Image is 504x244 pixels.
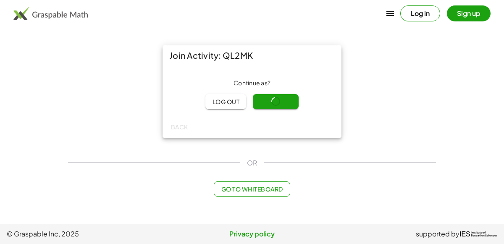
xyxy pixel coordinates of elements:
span: OR [247,158,257,168]
span: Log out [212,98,239,105]
span: supported by [416,229,459,239]
span: IES [459,230,470,238]
button: Sign up [447,5,491,21]
a: Privacy policy [170,229,333,239]
div: Join Activity: QL2MK [163,45,341,66]
a: IESInstitute ofEducation Sciences [459,229,497,239]
button: Log in [400,5,440,21]
div: Continue as ? [169,79,335,87]
span: Institute of Education Sciences [471,231,497,237]
button: Go to Whiteboard [214,181,290,197]
span: © Graspable Inc, 2025 [7,229,170,239]
button: Log out [205,94,246,109]
span: Go to Whiteboard [221,185,283,193]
